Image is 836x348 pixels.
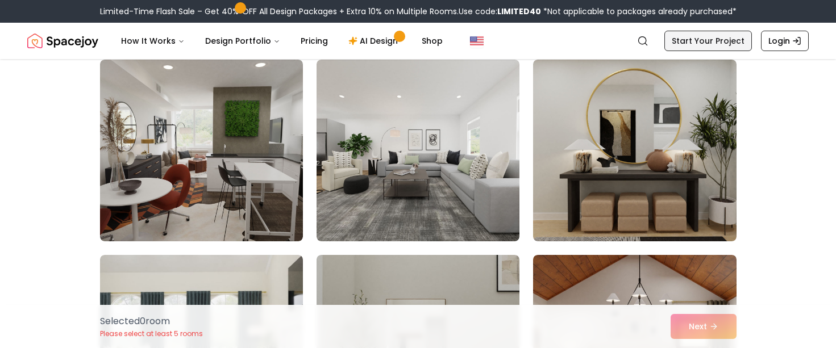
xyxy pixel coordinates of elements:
p: Selected 0 room [100,315,203,328]
a: Spacejoy [27,30,98,52]
p: Please select at least 5 rooms [100,329,203,338]
button: How It Works [112,30,194,52]
img: Spacejoy Logo [27,30,98,52]
img: Room room-1 [100,60,303,241]
a: Pricing [292,30,337,52]
a: Login [761,31,809,51]
a: AI Design [339,30,410,52]
button: Design Portfolio [196,30,289,52]
img: United States [470,34,484,48]
img: Room room-2 [317,60,519,241]
a: Shop [413,30,452,52]
span: *Not applicable to packages already purchased* [541,6,737,17]
span: Use code: [459,6,541,17]
img: Room room-3 [533,60,736,241]
div: Limited-Time Flash Sale – Get 40% OFF All Design Packages + Extra 10% on Multiple Rooms. [100,6,737,17]
b: LIMITED40 [497,6,541,17]
nav: Global [27,23,809,59]
nav: Main [112,30,452,52]
a: Start Your Project [664,31,752,51]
